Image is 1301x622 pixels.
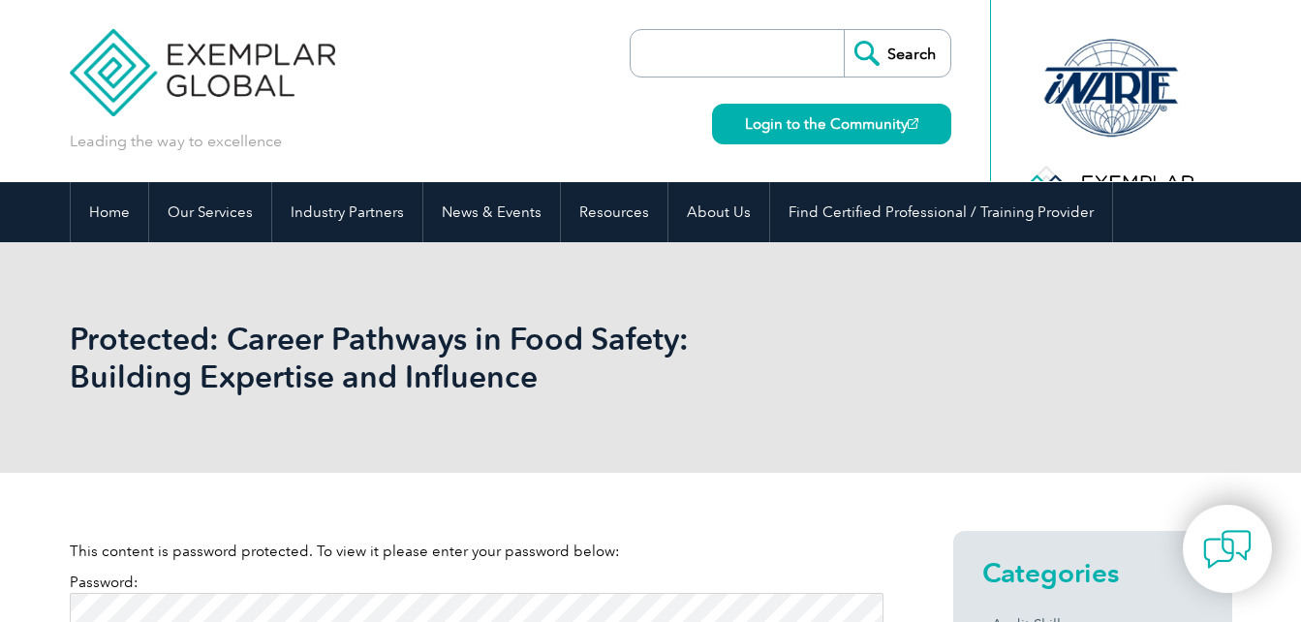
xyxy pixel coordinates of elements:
[668,182,769,242] a: About Us
[1203,525,1252,574] img: contact-chat.png
[70,320,814,395] h1: Protected: Career Pathways in Food Safety: Building Expertise and Influence
[770,182,1112,242] a: Find Certified Professional / Training Provider
[70,574,883,620] label: Password:
[908,118,918,129] img: open_square.png
[561,182,667,242] a: Resources
[70,541,883,562] p: This content is password protected. To view it please enter your password below:
[712,104,951,144] a: Login to the Community
[844,30,950,77] input: Search
[982,557,1203,588] h2: Categories
[423,182,560,242] a: News & Events
[71,182,148,242] a: Home
[149,182,271,242] a: Our Services
[272,182,422,242] a: Industry Partners
[70,131,282,152] p: Leading the way to excellence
